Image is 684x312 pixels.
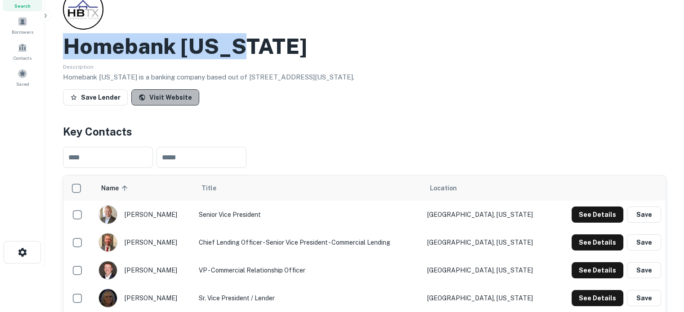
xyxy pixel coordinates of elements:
h4: Key Contacts [63,123,666,140]
td: [GEOGRAPHIC_DATA], [US_STATE] [423,284,554,312]
button: See Details [572,262,623,278]
a: Saved [3,65,42,89]
button: Save [627,262,661,278]
span: Search [14,2,31,9]
span: Name [101,183,130,193]
span: Description [63,64,94,70]
button: Save [627,234,661,250]
img: 1613875066733 [99,233,117,251]
td: Senior Vice President [194,201,423,229]
span: Contacts [13,54,31,62]
div: [PERSON_NAME] [98,205,189,224]
div: [PERSON_NAME] [98,289,189,308]
th: Name [94,176,194,201]
td: VP - Commercial Relationship Officer [194,256,423,284]
th: Location [423,176,554,201]
button: Save Lender [63,89,128,105]
img: 1556129239639 [99,206,117,224]
span: Title [201,183,228,193]
span: Location [430,183,457,193]
button: See Details [572,290,623,306]
a: Borrowers [3,13,42,37]
button: See Details [572,234,623,250]
td: Sr. Vice President / Lender [194,284,423,312]
th: Title [194,176,423,201]
img: 1718744712980 [99,289,117,307]
a: Visit Website [131,89,199,105]
button: See Details [572,207,623,223]
span: Borrowers [12,28,33,35]
td: Chief Lending Officer - Senior Vice President - Commercial Lending [194,229,423,256]
div: [PERSON_NAME] [98,233,189,252]
p: Homebank [US_STATE] is a banking company based out of [STREET_ADDRESS][US_STATE]. [63,72,666,83]
td: [GEOGRAPHIC_DATA], [US_STATE] [423,256,554,284]
a: Contacts [3,39,42,63]
h2: Homebank [US_STATE] [63,33,307,59]
button: Save [627,290,661,306]
td: [GEOGRAPHIC_DATA], [US_STATE] [423,229,554,256]
iframe: Chat Widget [639,240,684,283]
img: 1744205322858 [99,261,117,279]
td: [GEOGRAPHIC_DATA], [US_STATE] [423,201,554,229]
span: Saved [16,80,29,88]
button: Save [627,207,661,223]
div: [PERSON_NAME] [98,261,189,280]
